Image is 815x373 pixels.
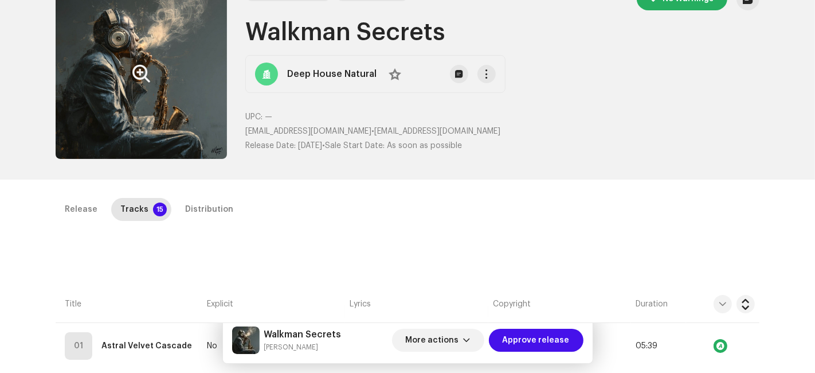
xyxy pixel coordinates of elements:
[493,298,531,310] span: Copyright
[392,329,484,352] button: More actions
[636,298,668,310] span: Duration
[185,198,233,221] div: Distribution
[406,329,459,352] span: More actions
[207,342,217,351] span: No
[387,142,462,150] span: As soon as possible
[265,113,272,121] span: —
[374,127,500,135] span: [EMAIL_ADDRESS][DOMAIN_NAME]
[298,142,322,150] span: [DATE]
[503,329,570,352] span: Approve release
[264,328,342,341] h5: Walkman Secrets
[245,127,371,135] span: [EMAIL_ADDRESS][DOMAIN_NAME]
[207,298,233,310] span: Explicit
[264,341,342,353] small: Walkman Secrets
[245,113,262,121] span: UPC:
[350,298,371,310] span: Lyrics
[245,20,759,46] h1: Walkman Secrets
[636,342,657,350] span: 05:39
[101,335,192,358] strong: Astral Velvet Cascade
[232,327,260,354] img: f5afa863-f235-4294-aa06-63de5952c68d
[489,329,583,352] button: Approve release
[245,142,325,150] span: •
[245,142,296,150] span: Release Date:
[325,142,385,150] span: Sale Start Date:
[245,126,759,138] p: •
[287,67,377,81] strong: Deep House Natural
